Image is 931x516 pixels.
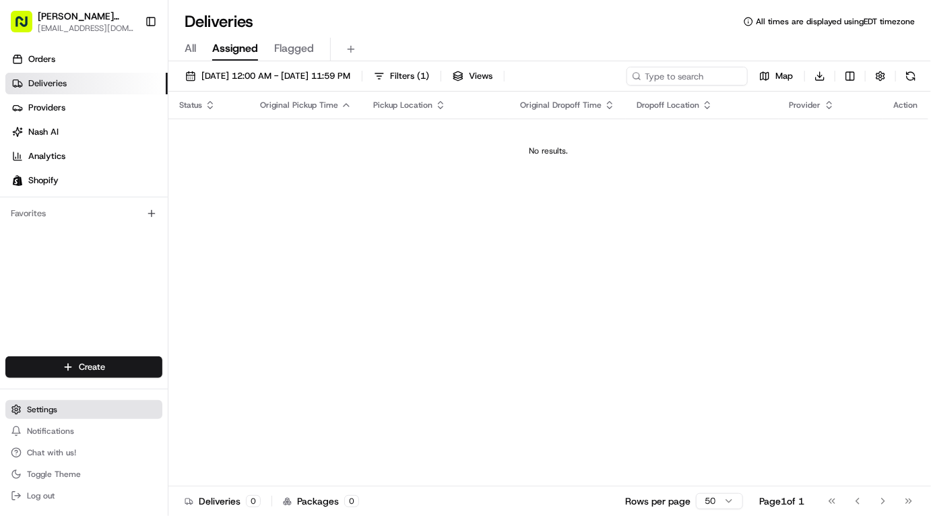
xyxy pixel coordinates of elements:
p: Rows per page [625,494,691,508]
span: All times are displayed using EDT timezone [756,16,915,27]
span: Original Dropoff Time [520,100,602,110]
button: Toggle Theme [5,465,162,484]
button: Chat with us! [5,443,162,462]
a: Powered byPylon [95,333,163,344]
button: See all [209,172,245,188]
span: Map [775,70,793,82]
span: Shopify [28,174,59,187]
img: 1736555255976-a54dd68f-1ca7-489b-9aae-adbdc363a1c4 [13,128,38,152]
img: 1736555255976-a54dd68f-1ca7-489b-9aae-adbdc363a1c4 [27,209,38,220]
button: Filters(1) [368,67,435,86]
span: Assigned [212,40,258,57]
a: 📗Knowledge Base [8,295,108,319]
span: • [112,208,117,219]
span: Pickup Location [373,100,432,110]
button: [EMAIL_ADDRESS][DOMAIN_NAME] [38,23,134,34]
span: Knowledge Base [27,300,103,314]
button: Notifications [5,422,162,441]
span: Analytics [28,150,65,162]
img: Nash [13,13,40,40]
div: 📗 [13,302,24,313]
span: Create [79,361,105,373]
span: Dropoff Location [637,100,699,110]
button: [PERSON_NAME] Market[EMAIL_ADDRESS][DOMAIN_NAME] [5,5,139,38]
span: Wisdom [PERSON_NAME] [42,245,143,255]
img: Shopify logo [12,175,23,186]
img: Wisdom Oko [13,232,35,258]
a: Providers [5,97,168,119]
span: Flagged [274,40,314,57]
input: Type to search [627,67,748,86]
button: Map [753,67,799,86]
a: 💻API Documentation [108,295,222,319]
span: 1:28 PM [119,208,152,219]
span: Notifications [27,426,74,437]
p: Welcome 👋 [13,53,245,75]
div: Start new chat [61,128,221,141]
span: [DATE] [154,245,181,255]
input: Clear [35,86,222,100]
button: Views [447,67,499,86]
div: Favorites [5,203,162,224]
div: 0 [344,495,359,507]
span: All [185,40,196,57]
div: Packages [283,494,359,508]
div: No results. [174,146,923,156]
button: Log out [5,486,162,505]
button: [DATE] 12:00 AM - [DATE] 11:59 PM [179,67,356,86]
img: 1736555255976-a54dd68f-1ca7-489b-9aae-adbdc363a1c4 [27,245,38,256]
span: ( 1 ) [417,70,429,82]
button: Start new chat [229,132,245,148]
div: We're available if you need us! [61,141,185,152]
span: Views [469,70,492,82]
span: Chat with us! [27,447,76,458]
button: Create [5,356,162,378]
a: Orders [5,49,168,70]
a: Shopify [5,170,168,191]
div: Action [893,100,918,110]
div: 0 [246,495,261,507]
span: Status [179,100,202,110]
a: Nash AI [5,121,168,143]
span: Orders [28,53,55,65]
img: Masood Aslam [13,195,35,217]
span: Deliveries [28,77,67,90]
span: Filters [390,70,429,82]
button: [PERSON_NAME] Market [38,9,134,23]
div: Past conversations [13,174,86,185]
span: [DATE] 12:00 AM - [DATE] 11:59 PM [201,70,350,82]
button: Settings [5,400,162,419]
span: Settings [27,404,57,415]
a: Analytics [5,146,168,167]
span: Nash AI [28,126,59,138]
span: [PERSON_NAME] [42,208,109,219]
div: Deliveries [185,494,261,508]
span: • [146,245,151,255]
span: Provider [790,100,821,110]
span: Log out [27,490,55,501]
span: API Documentation [127,300,216,314]
a: Deliveries [5,73,168,94]
button: Refresh [901,67,920,86]
span: Toggle Theme [27,469,81,480]
span: Pylon [134,333,163,344]
img: 9188753566659_6852d8bf1fb38e338040_72.png [28,128,53,152]
span: Providers [28,102,65,114]
div: Page 1 of 1 [759,494,804,508]
div: 💻 [114,302,125,313]
span: Original Pickup Time [260,100,338,110]
h1: Deliveries [185,11,253,32]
